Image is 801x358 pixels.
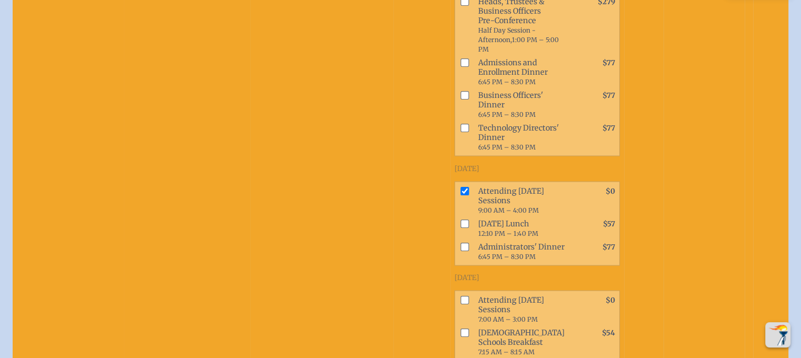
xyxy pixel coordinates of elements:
[474,88,573,121] span: Business Officers' Dinner
[602,58,615,67] span: $77
[474,240,573,263] span: Administrators' Dinner
[478,111,536,118] span: 6:45 PM – 8:30 PM
[602,243,615,252] span: $77
[478,78,536,86] span: 6:45 PM – 8:30 PM
[478,315,538,323] span: 7:00 AM – 3:00 PM
[474,56,573,88] span: Admissions and Enrollment Dinner
[602,91,615,100] span: $77
[603,220,615,228] span: $57
[454,273,479,282] span: [DATE]
[478,348,535,356] span: 7:15 AM – 8:15 AM
[602,329,615,337] span: $54
[767,324,788,345] img: To the top
[474,217,573,240] span: [DATE] Lunch
[478,206,539,214] span: 9:00 AM – 4:00 PM
[474,184,573,217] span: Attending [DATE] Sessions
[478,36,559,53] span: 1:00 PM – 5:00 PM
[474,121,573,154] span: Technology Directors' Dinner
[606,296,615,305] span: $0
[602,124,615,133] span: $77
[454,164,479,173] span: [DATE]
[478,26,536,44] span: Half Day Session - Afternoon,
[478,230,538,237] span: 12:10 PM – 1:40 PM
[478,143,536,151] span: 6:45 PM – 8:30 PM
[478,253,536,261] span: 6:45 PM – 8:30 PM
[765,322,790,347] button: Scroll Top
[606,187,615,196] span: $0
[474,293,573,326] span: Attending [DATE] Sessions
